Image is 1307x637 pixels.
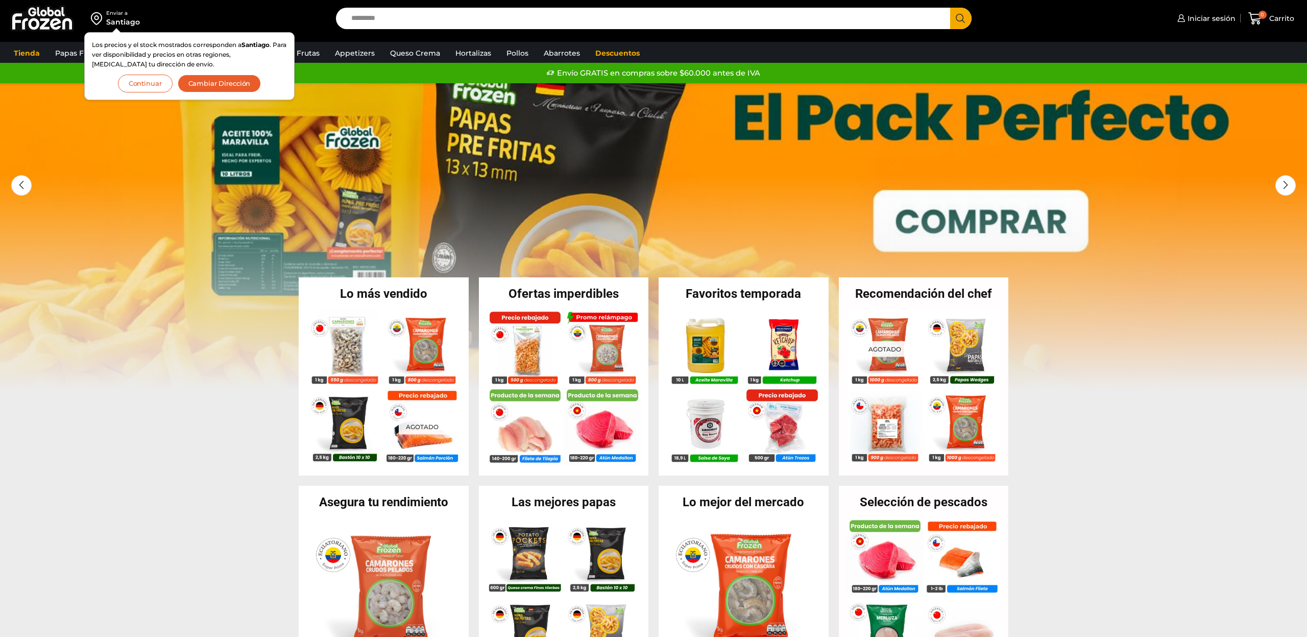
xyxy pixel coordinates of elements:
[861,341,908,357] p: Agotado
[659,496,829,508] h2: Lo mejor del mercado
[118,75,173,92] button: Continuar
[106,10,140,17] div: Enviar a
[92,40,287,69] p: Los precios y el stock mostrados corresponden a . Para ver disponibilidad y precios en otras regi...
[299,288,469,300] h2: Lo más vendido
[11,175,32,196] div: Previous slide
[659,288,829,300] h2: Favoritos temporada
[299,496,469,508] h2: Asegura tu rendimiento
[106,17,140,27] div: Santiago
[1246,7,1297,31] a: 0 Carrito
[450,43,496,63] a: Hortalizas
[950,8,972,29] button: Search button
[9,43,45,63] a: Tienda
[1175,8,1236,29] a: Iniciar sesión
[178,75,261,92] button: Cambiar Dirección
[590,43,645,63] a: Descuentos
[1258,11,1267,19] span: 0
[91,10,106,27] img: address-field-icon.svg
[539,43,585,63] a: Abarrotes
[839,288,1009,300] h2: Recomendación del chef
[330,43,380,63] a: Appetizers
[839,496,1009,508] h2: Selección de pescados
[1185,13,1236,23] span: Iniciar sesión
[1267,13,1294,23] span: Carrito
[479,288,649,300] h2: Ofertas imperdibles
[1275,175,1296,196] div: Next slide
[385,43,445,63] a: Queso Crema
[50,43,105,63] a: Papas Fritas
[479,496,649,508] h2: Las mejores papas
[241,41,270,49] strong: Santiago
[399,419,446,435] p: Agotado
[501,43,534,63] a: Pollos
